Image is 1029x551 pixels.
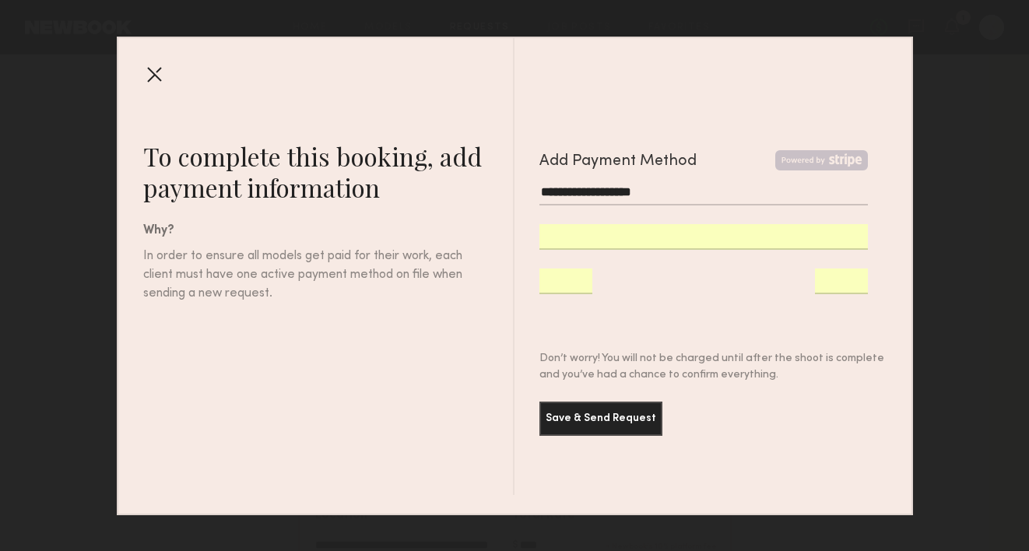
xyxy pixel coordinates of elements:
div: Add Payment Method [539,150,697,174]
button: Save & Send Request [539,402,662,436]
iframe: Secure CVC input frame [815,273,868,288]
div: In order to ensure all models get paid for their work, each client must have one active payment m... [143,247,464,303]
iframe: Secure expiration date input frame [539,273,592,288]
div: Don’t worry! You will not be charged until after the shoot is complete and you’ve had a chance to... [539,350,887,383]
iframe: Secure card number input frame [539,229,868,244]
div: Why? [143,222,514,240]
div: To complete this booking, add payment information [143,141,514,203]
